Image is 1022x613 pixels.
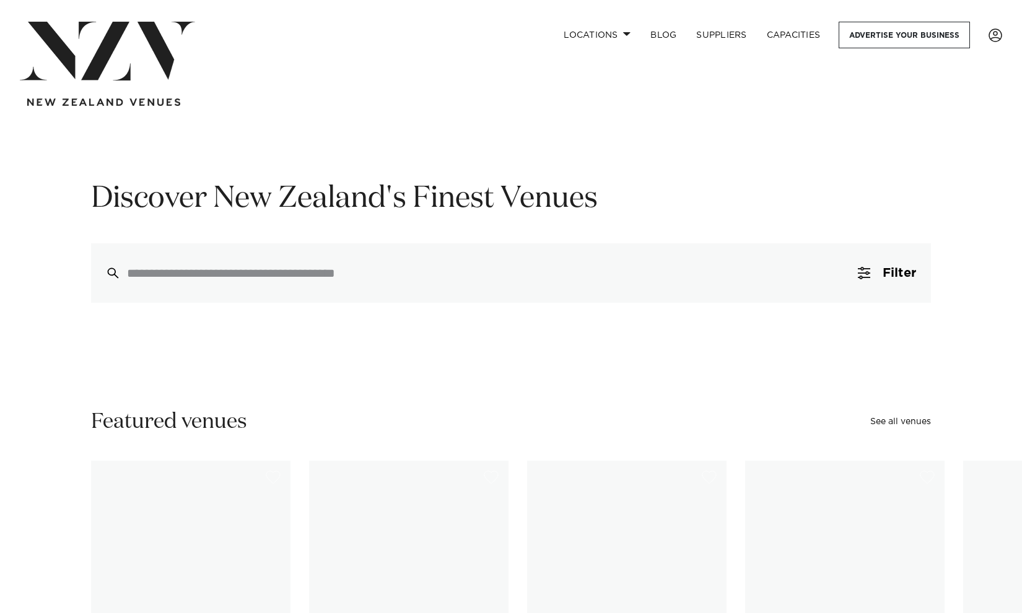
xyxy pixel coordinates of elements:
img: nzv-logo.png [20,22,195,80]
span: Filter [883,267,916,279]
a: SUPPLIERS [686,22,756,48]
button: Filter [843,243,931,303]
a: Capacities [757,22,831,48]
h1: Discover New Zealand's Finest Venues [91,180,931,219]
img: new-zealand-venues-text.png [27,98,180,107]
a: BLOG [640,22,686,48]
a: Locations [554,22,640,48]
a: Advertise your business [839,22,970,48]
h2: Featured venues [91,408,247,436]
a: See all venues [870,417,931,426]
